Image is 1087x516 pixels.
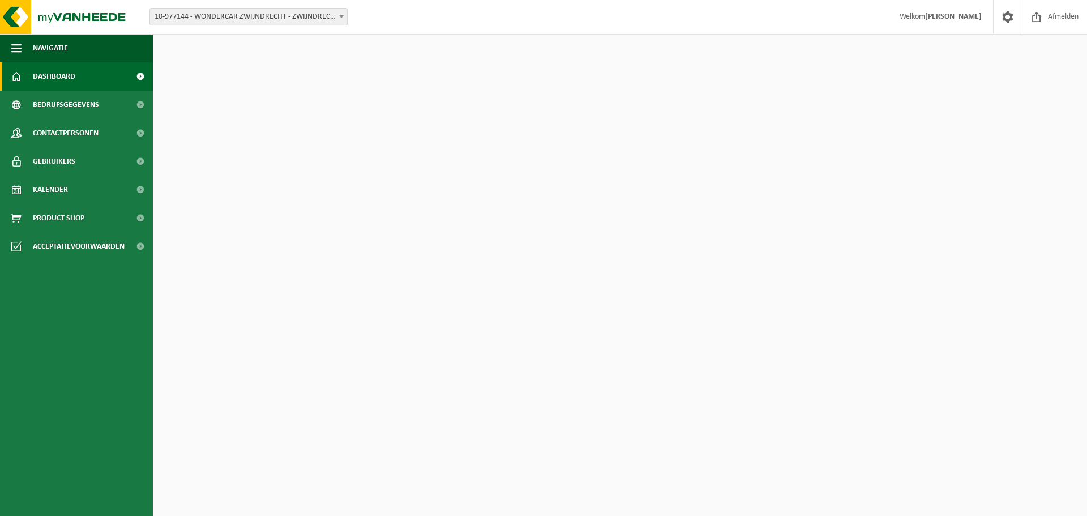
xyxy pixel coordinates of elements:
span: Gebruikers [33,147,75,176]
span: Dashboard [33,62,75,91]
strong: [PERSON_NAME] [925,12,982,21]
span: Acceptatievoorwaarden [33,232,125,261]
span: Navigatie [33,34,68,62]
span: Contactpersonen [33,119,99,147]
span: 10-977144 - WONDERCAR ZWIJNDRECHT - ZWIJNDRECHT [150,9,347,25]
span: 10-977144 - WONDERCAR ZWIJNDRECHT - ZWIJNDRECHT [149,8,348,25]
span: Bedrijfsgegevens [33,91,99,119]
span: Kalender [33,176,68,204]
span: Product Shop [33,204,84,232]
